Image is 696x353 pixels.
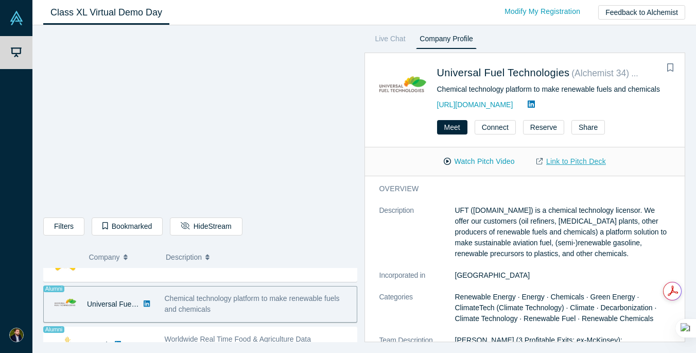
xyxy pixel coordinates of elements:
dt: Categories [379,292,455,335]
dd: [GEOGRAPHIC_DATA] [455,270,671,281]
span: Renewable Energy · Energy · Chemicals · Green Energy · ClimateTech (Climate Technology) · Climate... [455,293,657,323]
span: Alumni [43,285,64,292]
p: UFT ([DOMAIN_NAME]) is a chemical technology licensor. We offer our customers (oil refiners, [MED... [455,205,671,259]
span: Alumni [631,71,652,77]
button: Meet [437,120,467,135]
button: Reserve [523,120,564,135]
dt: Incorporated in [379,270,455,292]
a: Universal Fuel Technologies [437,67,570,78]
button: Feedback to Alchemist [598,5,685,20]
button: Filters [43,217,84,236]
a: Company Profile [416,32,476,49]
a: Modify My Registration [494,3,591,21]
div: Chemical technology platform to make renewable fuels and chemicals [437,84,671,95]
img: Universal Fuel Technologies's Logo [379,64,426,111]
a: Link to Pitch Deck [526,153,617,171]
button: Connect [475,120,516,135]
button: Description [166,246,350,268]
img: Alchemist Vault Logo [9,11,24,25]
span: Description [166,246,202,268]
a: Live Chat [372,32,409,49]
button: Watch Pitch Video [433,153,526,171]
iframe: Alchemist Class XL Demo Day: Vault [44,33,357,210]
button: Bookmark [663,61,677,75]
dt: Description [379,205,455,270]
button: Company [89,246,155,268]
small: ( Alchemist 34 ) [571,68,629,78]
span: Company [89,246,120,268]
button: Share [571,120,605,135]
button: HideStream [170,217,242,236]
span: Worldwide Real Time Food & Agriculture Data [165,335,311,343]
button: Bookmarked [92,217,163,236]
span: Chemical technology platform to make renewable fuels and chemicals [165,294,340,313]
img: Paul Zoicas's Account [9,328,24,342]
span: Alumni [43,326,64,333]
a: Universal Fuel Technologies [87,300,177,308]
a: Agtools [87,341,111,349]
h3: overview [379,183,656,194]
img: Universal Fuel Technologies's Logo [55,293,76,315]
a: [URL][DOMAIN_NAME] [437,100,513,109]
a: Class XL Virtual Demo Day [43,1,169,25]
